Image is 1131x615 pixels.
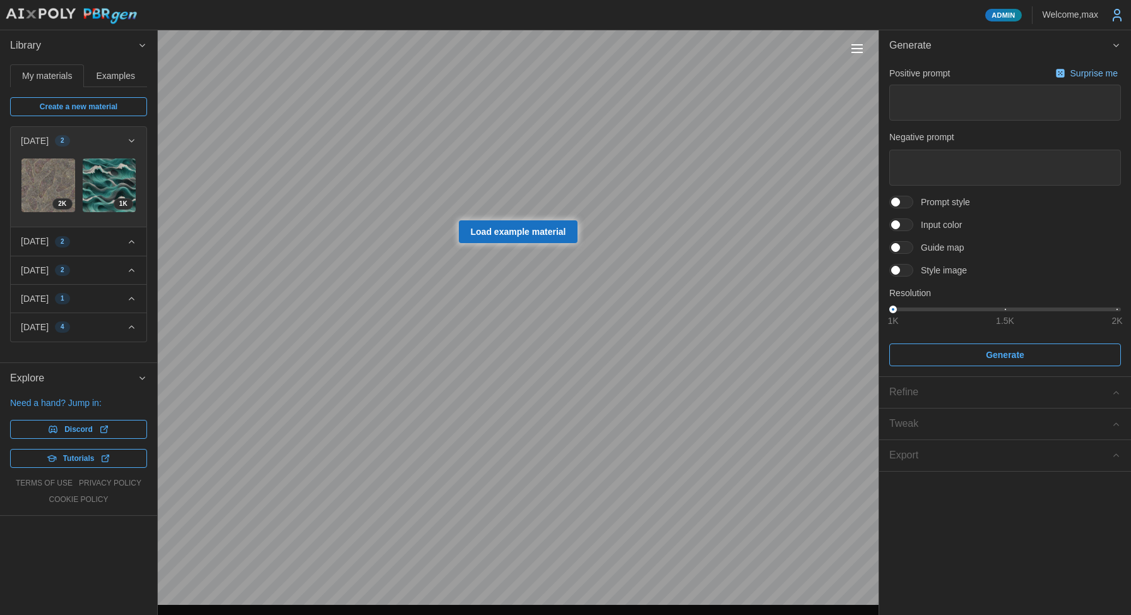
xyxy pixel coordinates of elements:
[889,409,1111,439] span: Tweak
[49,494,108,505] a: cookie policy
[40,98,117,116] span: Create a new material
[889,287,1121,299] p: Resolution
[10,397,147,409] p: Need a hand? Jump in:
[61,294,64,304] span: 1
[21,264,49,277] p: [DATE]
[21,158,75,212] img: J2Z98CDFIbKa39x4siLi
[16,478,73,489] a: terms of use
[879,440,1131,471] button: Export
[459,220,578,243] a: Load example material
[61,136,64,146] span: 2
[5,8,138,25] img: AIxPoly PBRgen
[10,30,138,61] span: Library
[82,158,137,213] a: kKo0A346ErRXxwQTjVH21K
[889,67,950,80] p: Positive prompt
[913,241,964,254] span: Guide map
[11,227,146,255] button: [DATE]2
[889,440,1111,471] span: Export
[889,131,1121,143] p: Negative prompt
[10,449,147,468] a: Tutorials
[61,265,64,275] span: 2
[879,377,1131,408] button: Refine
[97,71,135,80] span: Examples
[1070,67,1120,80] p: Surprise me
[11,313,146,341] button: [DATE]4
[889,343,1121,366] button: Generate
[879,409,1131,439] button: Tweak
[64,421,93,438] span: Discord
[83,158,136,212] img: kKo0A346ErRXxwQTjVH2
[11,256,146,284] button: [DATE]2
[1043,8,1098,21] p: Welcome, max
[21,292,49,305] p: [DATE]
[913,264,967,277] span: Style image
[889,385,1111,400] div: Refine
[79,478,141,489] a: privacy policy
[22,71,72,80] span: My materials
[11,285,146,313] button: [DATE]1
[11,127,146,155] button: [DATE]2
[61,237,64,247] span: 2
[10,97,147,116] a: Create a new material
[913,196,970,208] span: Prompt style
[61,322,64,332] span: 4
[21,134,49,147] p: [DATE]
[21,158,76,213] a: J2Z98CDFIbKa39x4siLi2K
[11,155,146,227] div: [DATE]2
[1052,64,1121,82] button: Surprise me
[58,199,66,209] span: 2 K
[913,218,962,231] span: Input color
[10,363,138,394] span: Explore
[21,321,49,333] p: [DATE]
[848,40,866,57] button: Toggle viewport controls
[471,221,566,242] span: Load example material
[879,61,1131,377] div: Generate
[119,199,127,209] span: 1 K
[992,9,1015,21] span: Admin
[10,420,147,439] a: Discord
[889,30,1111,61] span: Generate
[879,30,1131,61] button: Generate
[63,450,95,467] span: Tutorials
[21,235,49,248] p: [DATE]
[986,344,1024,366] span: Generate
